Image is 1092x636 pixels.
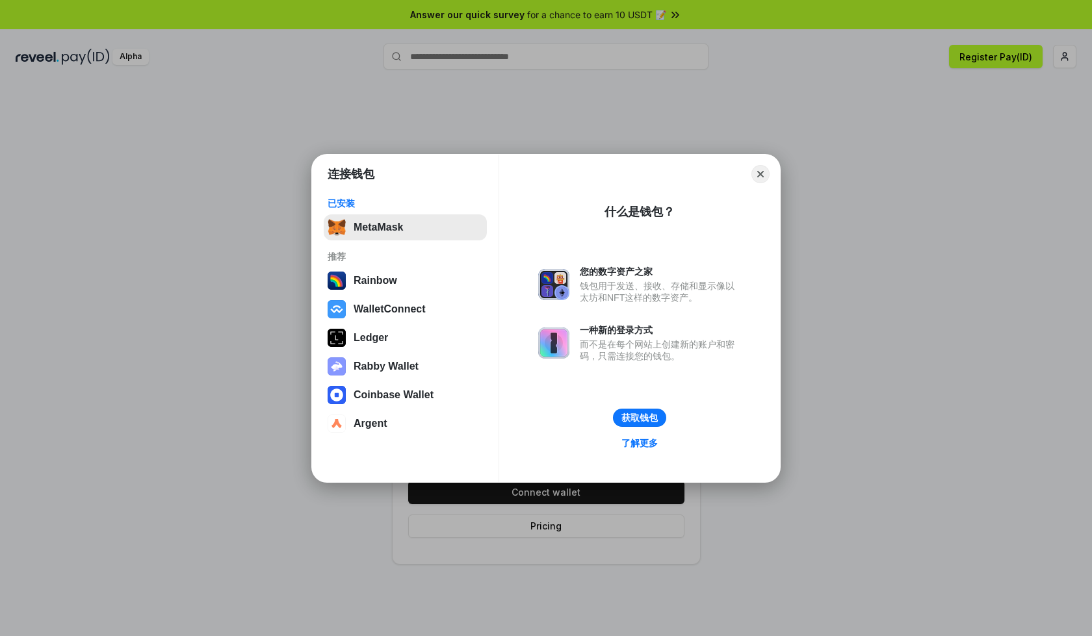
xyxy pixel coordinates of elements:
[324,325,487,351] button: Ledger
[328,300,346,318] img: svg+xml,%3Csvg%20width%3D%2228%22%20height%3D%2228%22%20viewBox%3D%220%200%2028%2028%22%20fill%3D...
[604,204,675,220] div: 什么是钱包？
[614,435,666,452] a: 了解更多
[324,214,487,240] button: MetaMask
[354,303,426,315] div: WalletConnect
[580,338,741,362] div: 而不是在每个网站上创建新的账户和密码，只需连接您的钱包。
[354,418,387,429] div: Argent
[580,280,741,303] div: 钱包用于发送、接收、存储和显示像以太坊和NFT这样的数字资产。
[324,411,487,437] button: Argent
[324,382,487,408] button: Coinbase Wallet
[354,332,388,344] div: Ledger
[328,357,346,375] img: svg+xml,%3Csvg%20xmlns%3D%22http%3A%2F%2Fwww.w3.org%2F2000%2Fsvg%22%20fill%3D%22none%22%20viewBox...
[580,266,741,277] div: 您的数字资产之家
[328,218,346,236] img: svg+xml,%3Csvg%20fill%3D%22none%22%20height%3D%2233%22%20viewBox%3D%220%200%2035%2033%22%20width%...
[328,166,374,182] h1: 连接钱包
[354,361,419,372] div: Rabby Wallet
[538,327,569,359] img: svg+xml,%3Csvg%20xmlns%3D%22http%3A%2F%2Fwww.w3.org%2F2000%2Fsvg%22%20fill%3D%22none%22%20viewBox...
[751,165,770,183] button: Close
[328,272,346,290] img: svg+xml,%3Csvg%20width%3D%22120%22%20height%3D%22120%22%20viewBox%3D%220%200%20120%20120%22%20fil...
[328,251,483,262] div: 推荐
[621,437,658,449] div: 了解更多
[621,412,658,424] div: 获取钱包
[354,222,403,233] div: MetaMask
[328,386,346,404] img: svg+xml,%3Csvg%20width%3D%2228%22%20height%3D%2228%22%20viewBox%3D%220%200%2028%2028%22%20fill%3D...
[580,324,741,336] div: 一种新的登录方式
[328,414,346,433] img: svg+xml,%3Csvg%20width%3D%2228%22%20height%3D%2228%22%20viewBox%3D%220%200%2028%2028%22%20fill%3D...
[538,269,569,300] img: svg+xml,%3Csvg%20xmlns%3D%22http%3A%2F%2Fwww.w3.org%2F2000%2Fsvg%22%20fill%3D%22none%22%20viewBox...
[324,268,487,294] button: Rainbow
[328,329,346,347] img: svg+xml,%3Csvg%20xmlns%3D%22http%3A%2F%2Fwww.w3.org%2F2000%2Fsvg%22%20width%3D%2228%22%20height%3...
[324,353,487,379] button: Rabby Wallet
[354,275,397,286] div: Rainbow
[613,409,666,427] button: 获取钱包
[354,389,434,401] div: Coinbase Wallet
[328,197,483,209] div: 已安装
[324,296,487,322] button: WalletConnect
